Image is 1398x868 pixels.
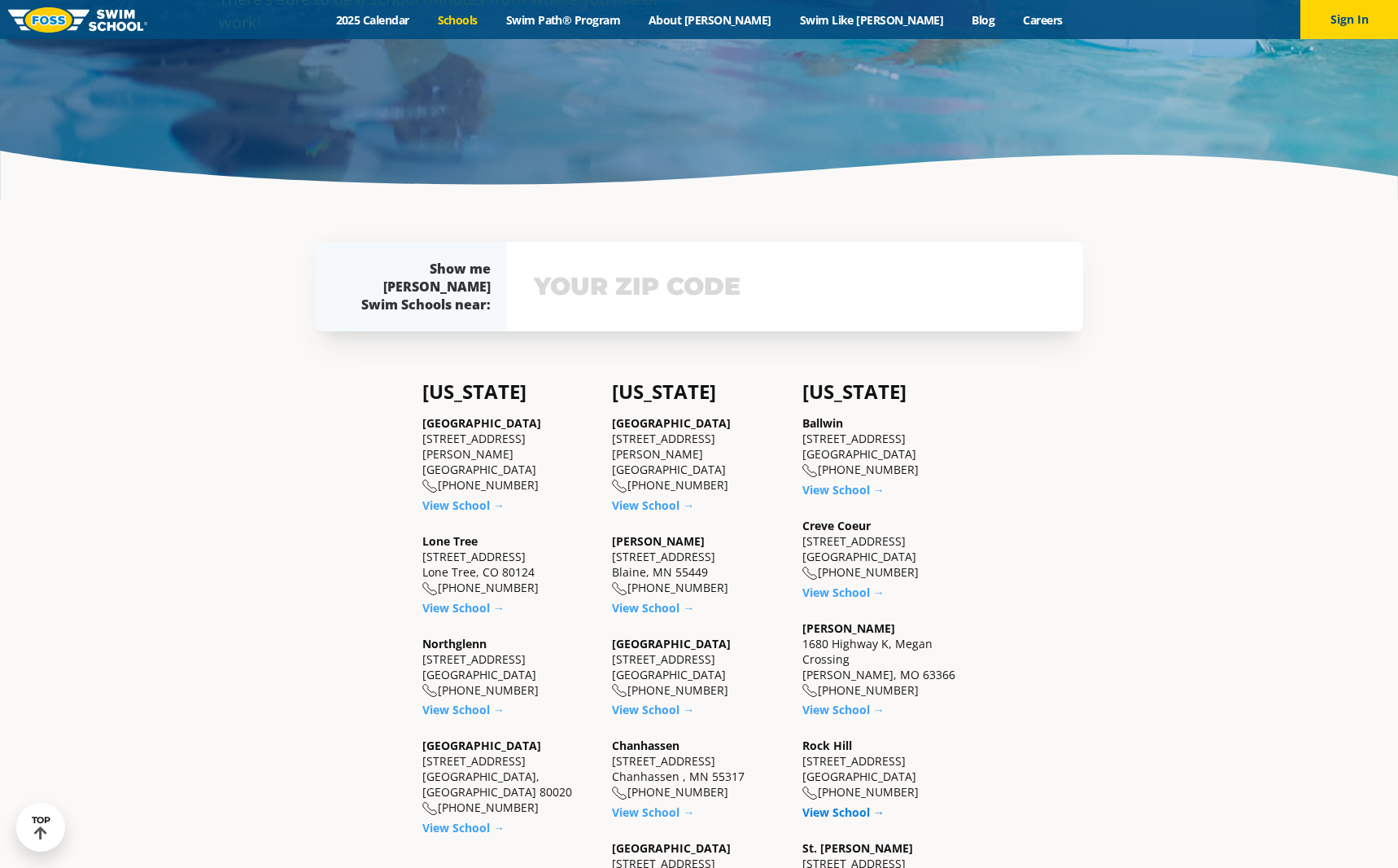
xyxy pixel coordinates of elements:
a: St. [PERSON_NAME] [802,840,913,856]
div: 1680 Highway K, Megan Crossing [PERSON_NAME], MO 63366 [PHONE_NUMBER] [802,620,976,699]
div: [STREET_ADDRESS][PERSON_NAME] [GEOGRAPHIC_DATA] [PHONE_NUMBER] [422,415,596,493]
a: Swim Like [PERSON_NAME] [785,12,958,28]
a: [GEOGRAPHIC_DATA] [422,415,541,431]
a: View School → [422,498,505,513]
div: Show me [PERSON_NAME] Swim Schools near: [347,260,491,313]
div: [STREET_ADDRESS] [GEOGRAPHIC_DATA] [PHONE_NUMBER] [612,636,785,699]
a: Ballwin [802,415,843,431]
a: About [PERSON_NAME] [635,12,786,28]
img: location-phone-o-icon.svg [802,787,818,800]
img: location-phone-o-icon.svg [802,567,818,581]
div: [STREET_ADDRESS] [GEOGRAPHIC_DATA] [PHONE_NUMBER] [802,415,976,478]
img: location-phone-o-icon.svg [612,787,627,800]
h4: [US_STATE] [612,380,785,403]
input: YOUR ZIP CODE [530,263,1060,310]
a: View School → [422,820,505,835]
img: location-phone-o-icon.svg [422,802,438,816]
h4: [US_STATE] [802,380,976,403]
a: View School → [612,804,694,820]
a: View School → [802,482,885,498]
h4: [US_STATE] [422,380,596,403]
div: [STREET_ADDRESS] [GEOGRAPHIC_DATA], [GEOGRAPHIC_DATA] 80020 [PHONE_NUMBER] [422,738,596,816]
a: Careers [1009,12,1077,28]
a: [PERSON_NAME] [802,620,895,636]
a: Swim Path® Program [491,12,634,28]
img: location-phone-o-icon.svg [422,480,438,493]
div: [STREET_ADDRESS] Blaine, MN 55449 [PHONE_NUMBER] [612,533,785,596]
img: location-phone-o-icon.svg [612,582,627,596]
a: Creve Coeur [802,518,871,533]
a: View School → [802,585,885,600]
div: [STREET_ADDRESS] [GEOGRAPHIC_DATA] [PHONE_NUMBER] [802,518,976,581]
div: [STREET_ADDRESS] Lone Tree, CO 80124 [PHONE_NUMBER] [422,533,596,596]
img: location-phone-o-icon.svg [422,684,438,698]
div: [STREET_ADDRESS] [GEOGRAPHIC_DATA] [PHONE_NUMBER] [422,636,596,699]
a: [GEOGRAPHIC_DATA] [422,738,541,753]
a: Rock Hill [802,738,852,753]
a: [GEOGRAPHIC_DATA] [612,415,731,431]
a: 2025 Calendar [321,12,423,28]
a: View School → [422,600,505,616]
a: View School → [802,702,885,717]
a: View School → [612,498,694,513]
div: TOP [32,815,50,840]
img: FOSS Swim School Logo [8,7,147,33]
a: View School → [802,804,885,820]
img: location-phone-o-icon.svg [612,480,627,493]
div: [STREET_ADDRESS][PERSON_NAME] [GEOGRAPHIC_DATA] [PHONE_NUMBER] [612,415,785,493]
a: [GEOGRAPHIC_DATA] [612,636,731,651]
a: Lone Tree [422,533,478,549]
a: Northglenn [422,636,487,651]
a: [GEOGRAPHIC_DATA] [612,840,731,856]
a: Schools [423,12,491,28]
a: Blog [958,12,1009,28]
img: location-phone-o-icon.svg [422,582,438,596]
img: location-phone-o-icon.svg [612,684,627,698]
a: View School → [612,702,694,717]
a: Chanhassen [612,738,679,753]
a: View School → [422,702,505,717]
a: [PERSON_NAME] [612,533,705,549]
img: location-phone-o-icon.svg [802,464,818,478]
img: location-phone-o-icon.svg [802,684,818,698]
div: [STREET_ADDRESS] Chanhassen , MN 55317 [PHONE_NUMBER] [612,738,785,800]
a: View School → [612,600,694,616]
div: [STREET_ADDRESS] [GEOGRAPHIC_DATA] [PHONE_NUMBER] [802,738,976,800]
